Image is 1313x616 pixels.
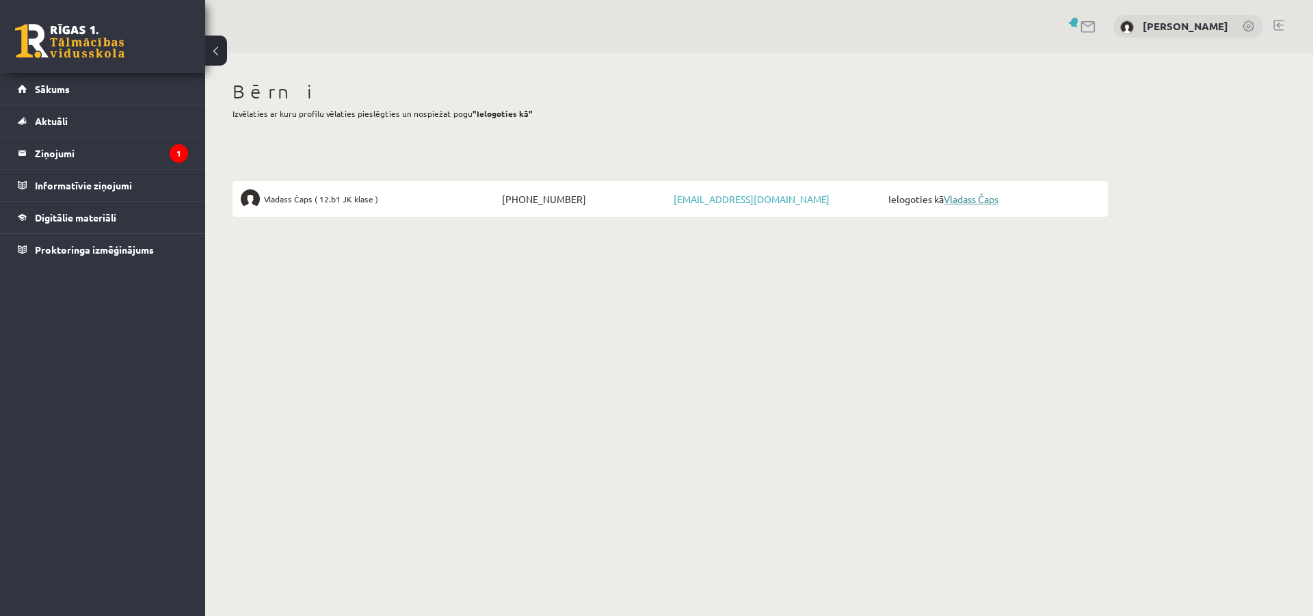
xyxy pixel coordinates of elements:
a: [PERSON_NAME] [1143,19,1228,33]
a: [EMAIL_ADDRESS][DOMAIN_NAME] [674,193,830,205]
h1: Bērni [233,80,1108,103]
i: 1 [170,144,188,163]
a: Aktuāli [18,105,188,137]
span: Ielogoties kā [885,189,1100,209]
a: Digitālie materiāli [18,202,188,233]
a: Ziņojumi1 [18,137,188,169]
img: Vladass Čaps [241,189,260,209]
legend: Ziņojumi [35,137,188,169]
span: [PHONE_NUMBER] [499,189,670,209]
p: Izvēlaties ar kuru profilu vēlaties pieslēgties un nospiežat pogu [233,107,1108,120]
img: Jūlija Čapa [1120,21,1134,34]
span: Aktuāli [35,115,68,127]
a: Informatīvie ziņojumi [18,170,188,201]
a: Proktoringa izmēģinājums [18,234,188,265]
span: Proktoringa izmēģinājums [35,243,154,256]
b: "Ielogoties kā" [473,108,533,119]
span: Sākums [35,83,70,95]
span: Digitālie materiāli [35,211,116,224]
a: Rīgas 1. Tālmācības vidusskola [15,24,124,58]
span: Vladass Čaps ( 12.b1 JK klase ) [264,189,378,209]
a: Sākums [18,73,188,105]
a: Vladass Čaps [944,193,998,205]
legend: Informatīvie ziņojumi [35,170,188,201]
